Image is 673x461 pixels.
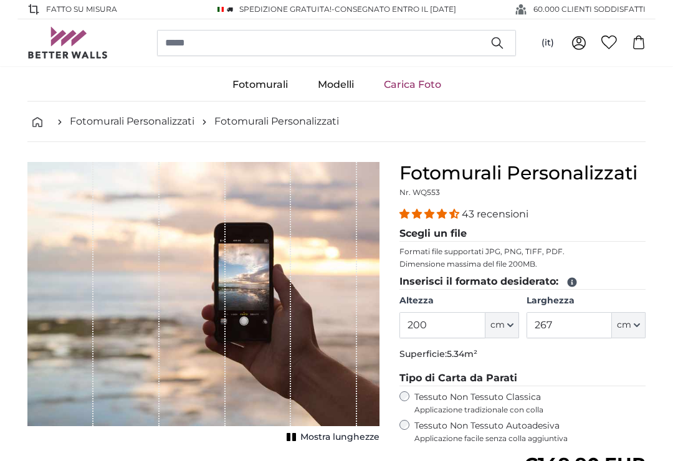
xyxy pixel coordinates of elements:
[46,4,117,15] span: Fatto su misura
[399,348,646,361] p: Superficie:
[533,4,646,15] span: 60.000 CLIENTI SODDISFATTI
[414,391,646,415] label: Tessuto Non Tessuto Classica
[447,348,477,359] span: 5.34m²
[399,226,646,242] legend: Scegli un file
[214,114,339,129] a: Fotomurali Personalizzati
[399,371,646,386] legend: Tipo di Carta da Parati
[399,188,440,197] span: Nr. WQ553
[399,295,518,307] label: Altezza
[369,69,456,101] a: Carica Foto
[532,32,564,54] button: (it)
[332,4,456,14] span: -
[414,405,646,415] span: Applicazione tradizionale con colla
[300,431,379,444] span: Mostra lunghezze
[399,162,646,184] h1: Fotomurali Personalizzati
[27,162,379,446] div: 1 of 1
[399,259,646,269] p: Dimensione massima del file 200MB.
[399,208,462,220] span: 4.40 stars
[462,208,528,220] span: 43 recensioni
[399,274,646,290] legend: Inserisci il formato desiderato:
[217,69,303,101] a: Fotomurali
[283,429,379,446] button: Mostra lunghezze
[414,420,646,444] label: Tessuto Non Tessuto Autoadesiva
[490,319,505,331] span: cm
[27,102,646,142] nav: breadcrumbs
[70,114,194,129] a: Fotomurali Personalizzati
[612,312,646,338] button: cm
[617,319,631,331] span: cm
[399,247,646,257] p: Formati file supportati JPG, PNG, TIFF, PDF.
[414,434,646,444] span: Applicazione facile senza colla aggiuntiva
[27,27,108,59] img: Betterwalls
[217,7,224,12] img: Italia
[527,295,646,307] label: Larghezza
[485,312,519,338] button: cm
[239,4,332,14] span: Spedizione GRATUITA!
[303,69,369,101] a: Modelli
[335,4,456,14] span: Consegnato entro il [DATE]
